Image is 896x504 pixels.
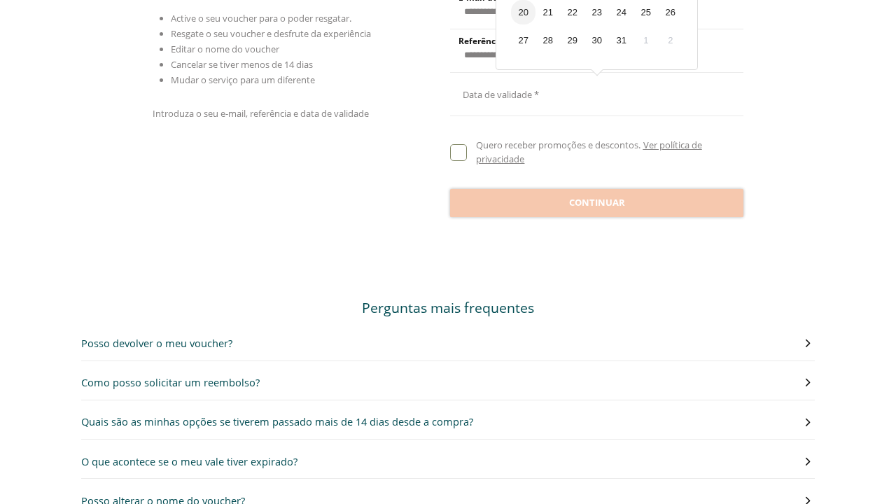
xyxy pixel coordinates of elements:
h3: Como posso solicitar um reembolso? [81,374,260,391]
div: 1 [633,28,658,52]
span: Active o seu voucher para o poder resgatar. [171,12,351,24]
div: 30 [584,28,609,52]
div: 31 [609,28,633,52]
h3: O que acontece se o meu vale tiver expirado? [81,454,297,470]
div: 27 [511,28,535,52]
h3: Quais são as minhas opções se tiverem passado mais de 14 dias desde a compra? [81,414,473,430]
span: Perguntas mais frequentes [362,298,534,317]
span: Resgate o seu voucher e desfrute da experiência [171,27,371,40]
button: Posso devolver o meu voucher? [81,335,815,351]
button: Como posso solicitar um reembolso? [81,374,815,391]
div: 28 [535,28,560,52]
button: O que acontece se o meu vale tiver expirado? [81,454,815,470]
h3: Posso devolver o meu voucher? [81,335,232,351]
button: Continuar [450,189,743,217]
span: Cancelar se tiver menos de 14 dias [171,58,313,71]
span: Quero receber promoções e descontos. [476,139,640,151]
span: Introduza o seu e-mail, referência e data de validade [153,107,369,120]
a: Ver política de privacidade [476,139,701,165]
button: Quais são as minhas opções se tiverem passado mais de 14 dias desde a compra? [81,414,815,430]
div: 2 [658,28,682,52]
div: 29 [560,28,584,52]
span: Continuar [569,196,625,210]
span: Mudar o serviço para um diferente [171,73,315,86]
span: Editar o nome do voucher [171,43,279,55]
